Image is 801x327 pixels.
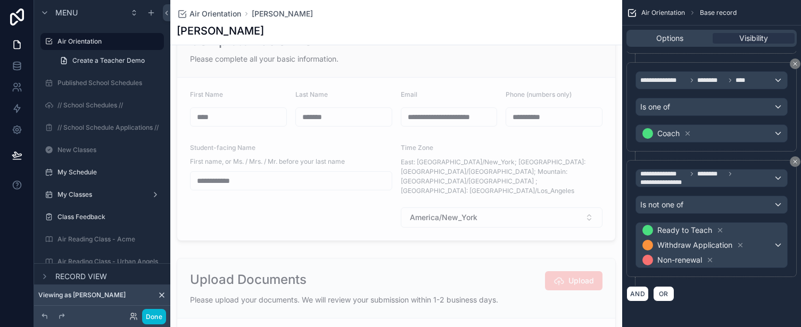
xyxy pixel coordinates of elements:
span: Is not one of [640,199,683,210]
span: Withdraw Application [657,240,732,250]
span: Coach [657,128,680,139]
a: Air Orientation [177,9,241,19]
span: Non-renewal [657,255,702,265]
a: Air Orientation [40,33,164,50]
a: My Schedule [40,164,164,181]
a: // School Schedule Applications // [40,119,164,136]
label: // School Schedules // [57,101,162,110]
label: // School Schedule Applications // [57,123,162,132]
button: Coach [635,124,788,142]
a: My Classes [40,186,164,203]
button: AND [626,286,649,301]
button: Done [142,309,166,324]
span: Visibility [739,33,768,44]
a: Air Reading Class - Urban Angels [40,253,164,270]
label: Air Orientation [57,37,158,46]
a: Class Feedback [40,208,164,225]
label: Class Feedback [57,213,162,221]
label: My Schedule [57,168,162,177]
a: Create a Teacher Demo [53,52,164,69]
span: Air Orientation [641,9,685,17]
span: Viewing as [PERSON_NAME] [38,291,126,299]
span: Is one of [640,102,670,112]
button: Is not one of [635,196,788,214]
button: OR [653,286,674,301]
button: Is one of [635,98,788,116]
label: Air Reading Class - Acme [57,235,162,244]
span: Air Orientation [189,9,241,19]
button: Ready to TeachWithdraw ApplicationNon-renewal [635,222,788,268]
a: // School Schedules // [40,97,164,114]
label: New Classes [57,146,162,154]
a: New Classes [40,141,164,158]
span: Ready to Teach [657,225,712,236]
span: Menu [55,7,78,18]
span: OR [657,290,671,298]
h1: [PERSON_NAME] [177,23,264,38]
label: Published School Schedules [57,79,162,87]
a: [PERSON_NAME] [252,9,313,19]
span: Record view [55,271,107,282]
a: Published School Schedules [40,74,164,91]
a: Air Reading Class - Acme [40,231,164,248]
span: Create a Teacher Demo [72,56,145,65]
span: Base record [700,9,737,17]
span: Options [656,33,683,44]
label: Air Reading Class - Urban Angels [57,257,162,266]
label: My Classes [57,190,147,199]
